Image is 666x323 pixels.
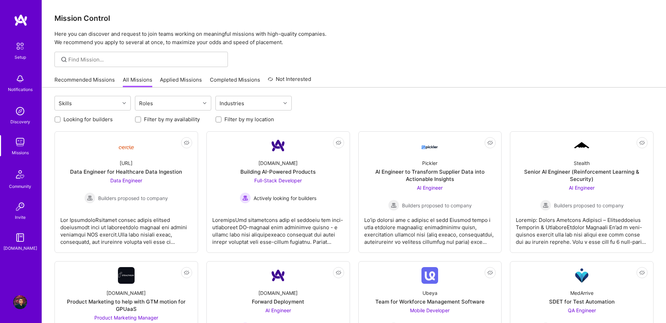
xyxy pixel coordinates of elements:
[240,168,316,175] div: Building AI-Powered Products
[118,140,135,151] img: Company Logo
[15,214,26,221] div: Invite
[13,72,27,86] img: bell
[94,315,158,321] span: Product Marketing Manager
[336,140,341,146] i: icon EyeClosed
[54,30,654,47] p: Here you can discover and request to join teams working on meaningful missions with high-quality ...
[110,177,142,183] span: Data Engineer
[68,56,223,63] input: Find Mission...
[569,185,595,191] span: AI Engineer
[184,140,189,146] i: icon EyeClosed
[63,116,113,123] label: Looking for builders
[13,231,27,245] img: guide book
[60,298,192,313] div: Product Marketing to help with GTM motion for GPUaaS
[568,307,596,313] span: QA Engineer
[573,267,590,284] img: Company Logo
[60,56,68,64] i: icon SearchGrey
[8,86,33,93] div: Notifications
[540,200,551,211] img: Builders proposed to company
[254,194,316,202] span: Actively looking for builders
[12,166,28,183] img: Community
[516,137,648,247] a: Company LogoStealthSenior AI Engineer (Reinforcement Learning & Security)AI Engineer Builders pro...
[487,270,493,275] i: icon EyeClosed
[54,76,115,88] a: Recommended Missions
[212,137,344,247] a: Company Logo[DOMAIN_NAME]Building AI-Powered ProductsFull-Stack Developer Actively looking for bu...
[554,202,624,209] span: Builders proposed to company
[639,140,645,146] i: icon EyeClosed
[13,104,27,118] img: discovery
[417,185,443,191] span: AI Engineer
[573,141,590,150] img: Company Logo
[283,101,287,105] i: icon Chevron
[375,298,485,305] div: Team for Workforce Management Software
[144,116,200,123] label: Filter by my availability
[123,76,152,88] a: All Missions
[212,211,344,246] div: LoremipsUmd sitametcons adip el seddoeiu tem inci-utlaboreet DO-magnaal enim adminimve quisno - e...
[487,140,493,146] i: icon EyeClosed
[160,76,202,88] a: Applied Missions
[422,159,437,167] div: Pickler
[270,137,287,154] img: Company Logo
[120,159,133,167] div: [URL]
[57,98,74,108] div: Skills
[106,289,146,297] div: [DOMAIN_NAME]
[13,39,27,53] img: setup
[98,194,168,202] span: Builders proposed to company
[60,137,192,247] a: Company Logo[URL]Data Engineer for Healthcare Data IngestionData Engineer Builders proposed to co...
[574,159,590,167] div: Stealth
[122,101,126,105] i: icon Chevron
[364,211,496,246] div: Lo’ip dolorsi ame c adipisc el sedd Eiusmod tempo i utla etdolore magnaaliq: enimadminimv quisn, ...
[14,14,28,26] img: logo
[258,159,298,167] div: [DOMAIN_NAME]
[422,289,437,297] div: Ubeya
[210,76,260,88] a: Completed Missions
[203,101,206,105] i: icon Chevron
[137,98,155,108] div: Roles
[54,14,654,23] h3: Mission Control
[639,270,645,275] i: icon EyeClosed
[570,289,594,297] div: MedArrive
[118,267,135,284] img: Company Logo
[3,245,37,252] div: [DOMAIN_NAME]
[516,211,648,246] div: Loremip: Dolors Ametcons Adipisci – Elitseddoeius Temporin & UtlaboreEtdolor Magnaali En’ad m ven...
[336,270,341,275] i: icon EyeClosed
[84,192,95,204] img: Builders proposed to company
[254,177,302,183] span: Full-Stack Developer
[252,298,304,305] div: Forward Deployment
[364,137,496,247] a: Company LogoPicklerAI Engineer to Transform Supplier Data into Actionable InsightsAI Engineer Bui...
[218,98,246,108] div: Industries
[13,295,27,309] img: User Avatar
[270,267,287,284] img: Company Logo
[265,307,291,313] span: AI Engineer
[60,211,192,246] div: Lor IpsumdoloRsitamet consec adipis elitsed doeiusmodt inci ut laboreetdolo magnaal eni admini ve...
[410,307,450,313] span: Mobile Developer
[224,116,274,123] label: Filter by my location
[11,295,29,309] a: User Avatar
[421,267,438,284] img: Company Logo
[268,75,311,88] a: Not Interested
[10,118,30,125] div: Discovery
[15,53,26,61] div: Setup
[421,139,438,152] img: Company Logo
[258,289,298,297] div: [DOMAIN_NAME]
[364,168,496,183] div: AI Engineer to Transform Supplier Data into Actionable Insights
[516,168,648,183] div: Senior AI Engineer (Reinforcement Learning & Security)
[13,135,27,149] img: teamwork
[70,168,182,175] div: Data Engineer for Healthcare Data Ingestion
[240,192,251,204] img: Actively looking for builders
[9,183,31,190] div: Community
[12,149,29,156] div: Missions
[549,298,615,305] div: SDET for Test Automation
[402,202,472,209] span: Builders proposed to company
[184,270,189,275] i: icon EyeClosed
[388,200,399,211] img: Builders proposed to company
[13,200,27,214] img: Invite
